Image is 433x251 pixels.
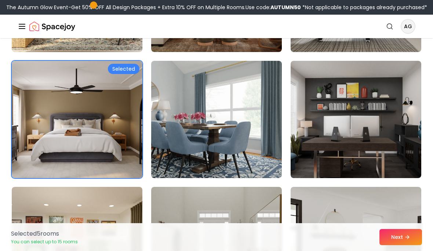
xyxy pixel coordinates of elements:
img: Room room-32 [151,61,282,178]
button: Next [379,229,422,245]
img: Spacejoy Logo [29,19,75,34]
img: Room room-33 [291,61,421,178]
nav: Global [18,15,415,38]
a: Spacejoy [29,19,75,34]
p: Selected 5 room s [11,229,78,238]
span: AG [401,20,415,33]
b: AUTUMN50 [270,4,301,11]
div: Selected [108,64,139,74]
p: You can select up to 15 rooms [11,239,78,245]
img: Room room-31 [12,61,142,178]
button: AG [401,19,415,34]
div: The Autumn Glow Event-Get 50% OFF All Design Packages + Extra 10% OFF on Multiple Rooms. [6,4,427,11]
span: Use code: [245,4,301,11]
span: *Not applicable to packages already purchased* [301,4,427,11]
